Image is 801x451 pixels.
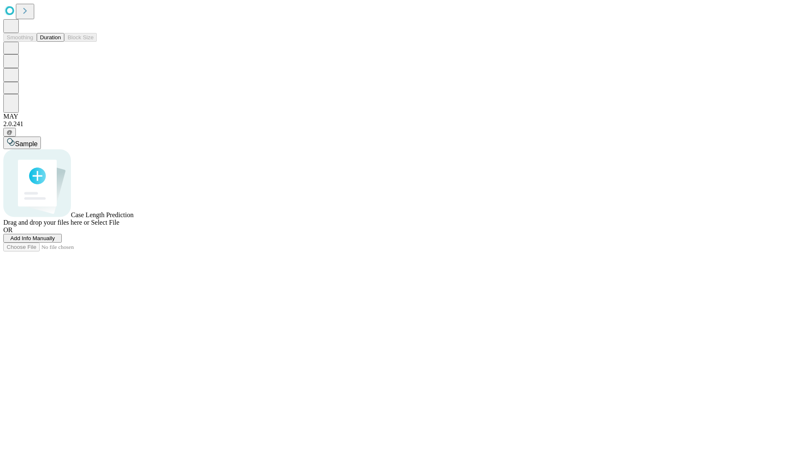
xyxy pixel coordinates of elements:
[15,140,38,147] span: Sample
[3,226,13,233] span: OR
[71,211,133,218] span: Case Length Prediction
[3,137,41,149] button: Sample
[3,128,16,137] button: @
[37,33,64,42] button: Duration
[3,219,89,226] span: Drag and drop your files here or
[64,33,97,42] button: Block Size
[91,219,119,226] span: Select File
[3,120,798,128] div: 2.0.241
[3,33,37,42] button: Smoothing
[3,234,62,243] button: Add Info Manually
[7,129,13,135] span: @
[10,235,55,241] span: Add Info Manually
[3,113,798,120] div: MAY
